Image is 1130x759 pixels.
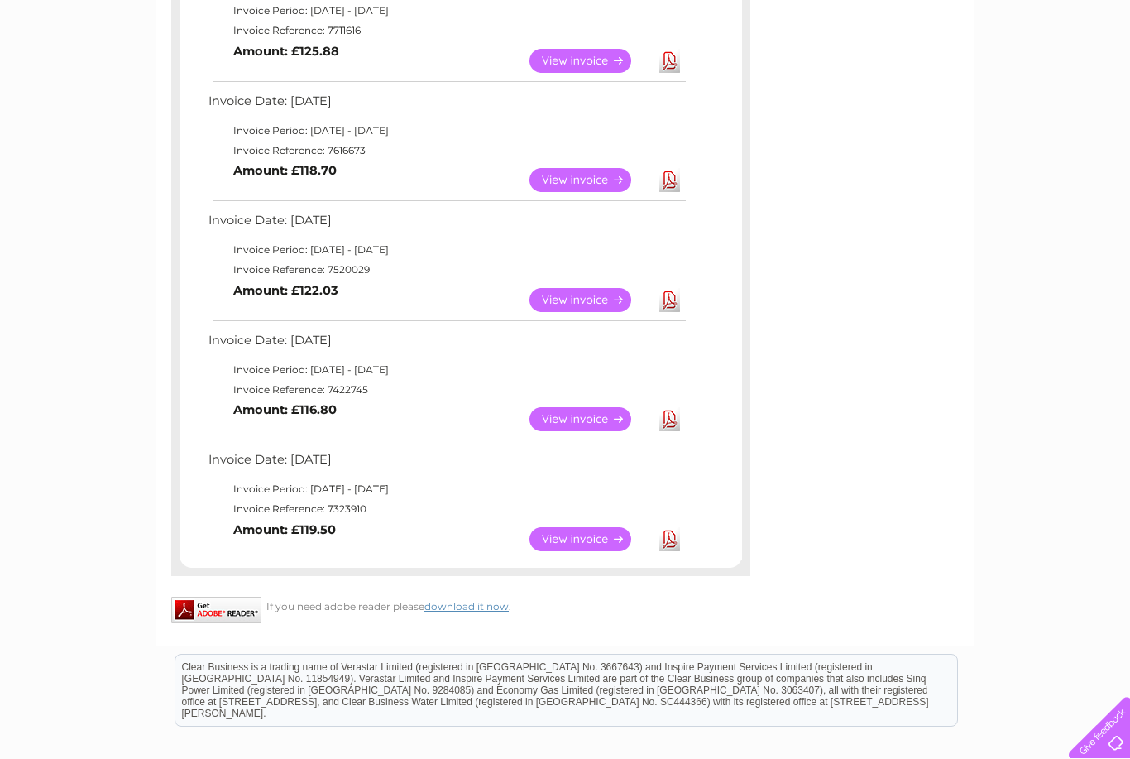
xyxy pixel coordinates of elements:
[204,449,688,479] td: Invoice Date: [DATE]
[204,90,688,121] td: Invoice Date: [DATE]
[204,329,688,360] td: Invoice Date: [DATE]
[204,1,688,21] td: Invoice Period: [DATE] - [DATE]
[1020,70,1061,83] a: Contact
[529,49,651,73] a: View
[204,380,688,400] td: Invoice Reference: 7422745
[839,70,870,83] a: Water
[529,527,651,551] a: View
[233,44,339,59] b: Amount: £125.88
[204,141,688,161] td: Invoice Reference: 7616673
[659,407,680,431] a: Download
[529,407,651,431] a: View
[233,522,336,537] b: Amount: £119.50
[233,402,337,417] b: Amount: £116.80
[204,260,688,280] td: Invoice Reference: 7520029
[171,597,750,612] div: If you need adobe reader please .
[175,9,957,80] div: Clear Business is a trading name of Verastar Limited (registered in [GEOGRAPHIC_DATA] No. 3667643...
[529,288,651,312] a: View
[1075,70,1114,83] a: Log out
[204,240,688,260] td: Invoice Period: [DATE] - [DATE]
[233,163,337,178] b: Amount: £118.70
[927,70,976,83] a: Telecoms
[659,49,680,73] a: Download
[529,168,651,192] a: View
[659,527,680,551] a: Download
[204,499,688,519] td: Invoice Reference: 7323910
[818,8,932,29] a: 0333 014 3131
[204,360,688,380] td: Invoice Period: [DATE] - [DATE]
[233,283,338,298] b: Amount: £122.03
[40,43,124,94] img: logo.png
[204,21,688,41] td: Invoice Reference: 7711616
[880,70,917,83] a: Energy
[424,600,509,612] a: download it now
[204,209,688,240] td: Invoice Date: [DATE]
[204,121,688,141] td: Invoice Period: [DATE] - [DATE]
[659,168,680,192] a: Download
[204,479,688,499] td: Invoice Period: [DATE] - [DATE]
[986,70,1010,83] a: Blog
[659,288,680,312] a: Download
